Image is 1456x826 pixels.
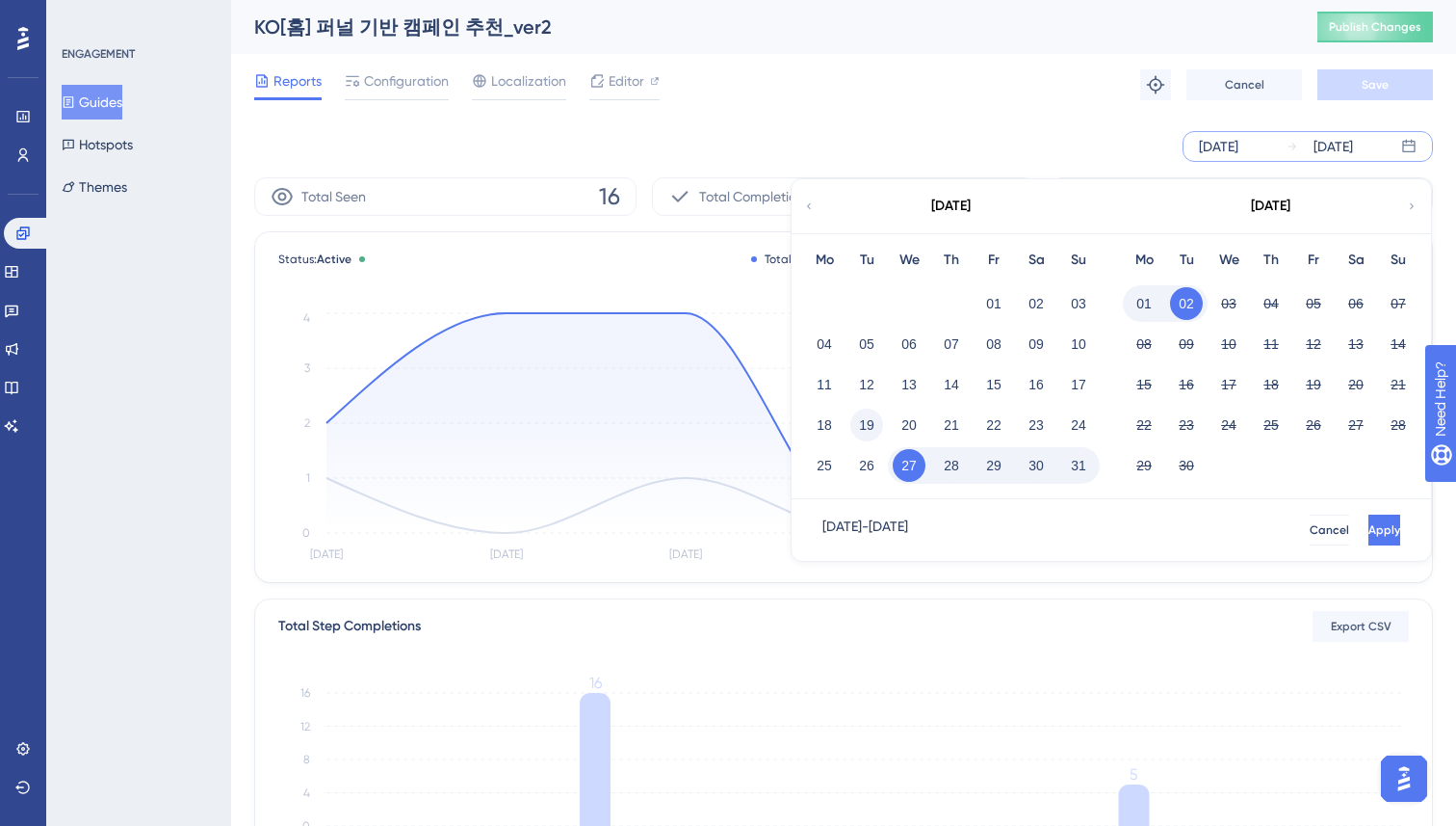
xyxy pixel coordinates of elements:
[1377,249,1419,272] div: Su
[303,753,310,766] tspan: 8
[808,409,841,441] button: 18
[304,361,310,375] tspan: 3
[1297,328,1330,360] button: 12
[193,601,385,679] button: Messages
[1255,368,1287,401] button: 18
[1255,328,1287,360] button: 11
[977,449,1010,482] button: 29
[1062,449,1095,482] button: 31
[278,252,351,267] span: Status:
[1292,249,1335,272] div: Fr
[850,409,883,441] button: 19
[977,287,1010,320] button: 01
[1128,368,1160,401] button: 15
[669,547,702,561] tspan: [DATE]
[39,137,347,170] p: Hi 데이터라이즈! 👋 🌊
[751,252,821,267] div: Total Seen
[225,31,264,69] img: Profile image for Simay
[1310,522,1349,538] span: Cancel
[1212,409,1245,441] button: 24
[1170,449,1203,482] button: 30
[1368,515,1400,546] button: Apply
[254,13,1269,40] div: KO[홈] 퍼널 기반 캠페인 추천_ver2
[20,255,365,327] div: Profile image for SimayRate your conversationSimay•[DATE]
[1020,409,1053,441] button: 23
[301,185,366,208] span: Total Seen
[1123,249,1165,272] div: Mo
[1128,328,1160,360] button: 08
[803,249,845,272] div: Mo
[86,273,243,288] span: Rate your conversation
[930,249,973,272] div: Th
[808,449,841,482] button: 25
[39,354,322,374] div: Send us a message
[273,69,322,93] span: Reports
[1208,249,1250,272] div: We
[317,253,351,266] span: Active
[845,249,888,272] div: Tu
[39,243,346,263] div: Recent message
[303,786,310,800] tspan: 4
[893,409,925,441] button: 20
[935,449,968,482] button: 28
[39,40,150,63] img: logo
[1339,409,1372,441] button: 27
[45,5,120,28] span: Need Help?
[1212,287,1245,320] button: 03
[1335,249,1377,272] div: Sa
[1170,287,1203,320] button: 02
[1382,409,1415,441] button: 28
[304,416,310,430] tspan: 2
[893,449,925,482] button: 27
[1331,619,1391,634] span: Export CSV
[62,46,135,62] div: ENGAGEMENT
[1297,409,1330,441] button: 26
[1375,750,1433,808] iframe: UserGuiding AI Assistant Launcher
[300,686,310,700] tspan: 16
[1329,19,1421,35] span: Publish Changes
[1313,135,1353,158] div: [DATE]
[1317,12,1433,42] button: Publish Changes
[306,471,310,485] tspan: 1
[1339,287,1372,320] button: 06
[1062,368,1095,401] button: 17
[850,449,883,482] button: 26
[189,31,227,69] img: Profile image for Kemal
[1317,69,1433,100] button: Save
[1212,328,1245,360] button: 10
[893,328,925,360] button: 06
[1062,287,1095,320] button: 03
[1186,69,1302,100] button: Cancel
[364,69,449,93] span: Configuration
[1362,77,1389,93] span: Save
[1130,765,1138,784] tspan: 5
[935,368,968,401] button: 14
[1313,611,1409,642] button: Export CSV
[1170,368,1203,401] button: 16
[1297,368,1330,401] button: 19
[1251,195,1290,218] div: [DATE]
[935,328,968,360] button: 07
[1368,522,1400,538] span: Apply
[1310,515,1349,546] button: Cancel
[302,526,310,540] tspan: 0
[935,409,968,441] button: 21
[1062,328,1095,360] button: 10
[1382,287,1415,320] button: 07
[310,547,343,561] tspan: [DATE]
[977,328,1010,360] button: 08
[62,170,127,204] button: Themes
[888,249,930,272] div: We
[1020,449,1053,482] button: 30
[1255,409,1287,441] button: 25
[278,615,421,638] div: Total Step Completions
[1015,249,1057,272] div: Sa
[1255,287,1287,320] button: 04
[19,337,366,390] div: Send us a message
[973,249,1015,272] div: Fr
[589,674,602,692] tspan: 16
[609,69,644,93] span: Editor
[1128,449,1160,482] button: 29
[808,328,841,360] button: 04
